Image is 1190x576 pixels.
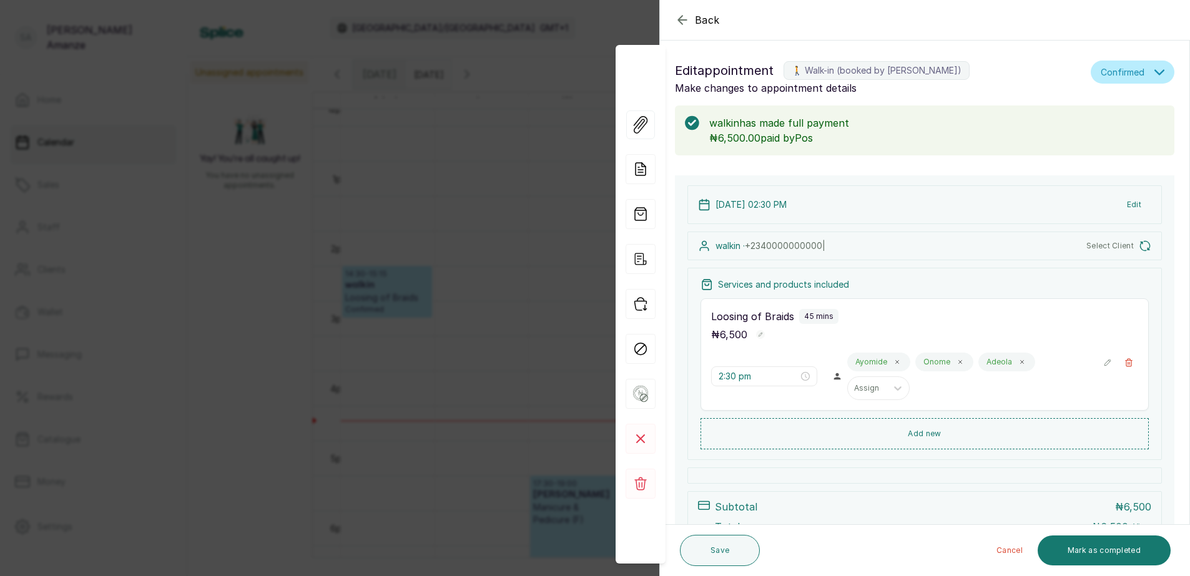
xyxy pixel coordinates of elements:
button: View [1133,522,1151,532]
button: Edit [1117,193,1151,216]
span: Confirmed [1101,66,1144,79]
label: 🚶 Walk-in (booked by [PERSON_NAME]) [784,61,970,80]
p: ₦ [1115,499,1151,514]
span: 6,500 [720,328,747,341]
span: Edit appointment [675,61,774,81]
span: 6,500 [1124,500,1151,513]
p: Adeola [986,357,1012,367]
p: ₦ [1092,519,1128,534]
input: Select time [719,369,799,383]
button: Add new [701,418,1149,449]
p: ₦6,500.00 paid by Pos [709,130,1164,145]
button: Select Client [1086,240,1151,252]
p: Services and products included [718,278,849,291]
button: Confirmed [1091,61,1174,84]
p: ₦ [711,327,747,342]
p: Onome [923,357,950,367]
p: walkin · [715,240,825,252]
p: walkin has made full payment [709,115,1164,130]
p: Ayomide [855,357,887,367]
p: Make changes to appointment details [675,81,1086,95]
button: Save [680,535,760,566]
p: [DATE] 02:30 PM [715,198,787,211]
button: Back [675,12,720,27]
span: +234 0000000000 | [745,240,825,251]
span: Back [695,12,720,27]
button: Cancel [986,535,1033,565]
span: 6,500 [1101,520,1128,533]
span: Select Client [1086,241,1134,251]
p: Subtotal [715,499,757,514]
p: 45 mins [804,311,833,321]
p: Total [715,519,740,534]
button: Mark as completed [1038,535,1171,565]
p: Loosing of Braids [711,309,794,324]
